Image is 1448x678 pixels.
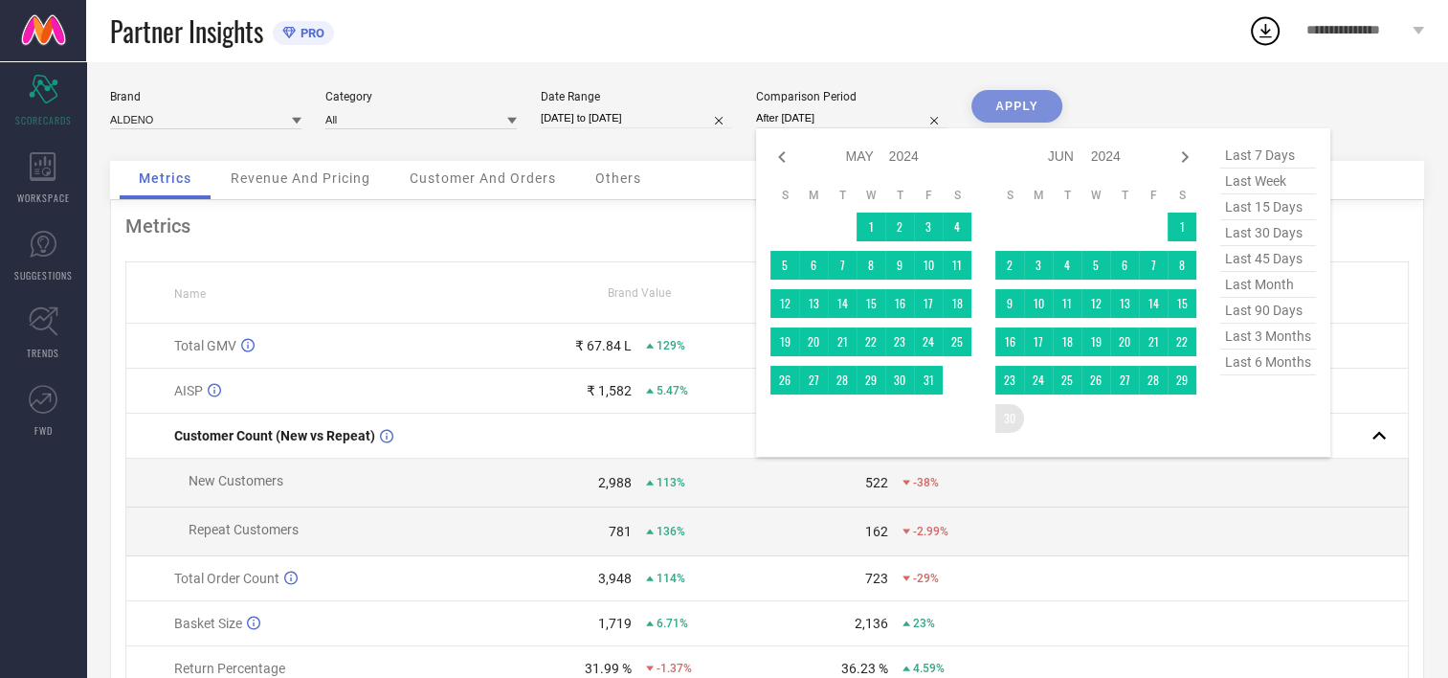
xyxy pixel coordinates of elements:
span: Brand Value [608,286,671,300]
td: Thu May 02 2024 [885,213,914,241]
td: Wed May 01 2024 [857,213,885,241]
td: Tue May 21 2024 [828,328,857,356]
td: Sun May 12 2024 [770,289,799,318]
span: 23% [913,617,935,630]
span: Name [174,287,206,301]
span: Partner Insights [110,11,263,51]
th: Sunday [995,188,1024,203]
td: Tue Jun 25 2024 [1053,366,1081,395]
span: -29% [913,572,939,585]
span: 6.71% [657,617,688,630]
th: Thursday [885,188,914,203]
div: 2,136 [855,616,888,631]
td: Sat May 11 2024 [943,251,971,280]
div: Brand [110,90,301,103]
div: Metrics [125,215,1409,237]
td: Thu Jun 27 2024 [1110,366,1139,395]
input: Select date range [541,108,732,128]
td: Sun Jun 23 2024 [995,366,1024,395]
td: Mon Jun 17 2024 [1024,328,1053,356]
td: Wed May 15 2024 [857,289,885,318]
span: Repeat Customers [189,522,299,537]
td: Sat May 18 2024 [943,289,971,318]
td: Thu May 23 2024 [885,328,914,356]
div: 3,948 [598,571,632,586]
div: Previous month [770,146,793,169]
td: Fri May 24 2024 [914,328,943,356]
td: Fri Jun 28 2024 [1139,366,1168,395]
td: Mon Jun 10 2024 [1024,289,1053,318]
td: Mon Jun 03 2024 [1024,251,1053,280]
div: 162 [865,524,888,539]
span: Revenue And Pricing [231,170,370,186]
td: Thu May 09 2024 [885,251,914,280]
td: Thu May 16 2024 [885,289,914,318]
span: -38% [913,476,939,489]
span: PRO [296,26,324,40]
td: Sat May 25 2024 [943,328,971,356]
span: WORKSPACE [17,191,70,205]
td: Fri Jun 14 2024 [1139,289,1168,318]
th: Sunday [770,188,799,203]
td: Thu Jun 13 2024 [1110,289,1139,318]
td: Mon May 13 2024 [799,289,828,318]
td: Sun May 26 2024 [770,366,799,395]
span: last 3 months [1220,324,1316,350]
td: Wed Jun 26 2024 [1081,366,1110,395]
span: 136% [657,525,685,538]
span: New Customers [189,473,283,488]
span: last 6 months [1220,350,1316,375]
span: last week [1220,169,1316,194]
span: last 45 days [1220,246,1316,272]
td: Mon May 27 2024 [799,366,828,395]
input: Select comparison period [756,108,947,128]
td: Wed May 08 2024 [857,251,885,280]
span: SUGGESTIONS [14,268,73,282]
td: Fri May 31 2024 [914,366,943,395]
div: 522 [865,475,888,490]
td: Sun May 19 2024 [770,328,799,356]
td: Sun Jun 09 2024 [995,289,1024,318]
td: Thu May 30 2024 [885,366,914,395]
td: Thu Jun 20 2024 [1110,328,1139,356]
div: 781 [609,524,632,539]
th: Saturday [1168,188,1196,203]
span: Total Order Count [174,571,279,586]
span: Total GMV [174,338,236,353]
td: Sat May 04 2024 [943,213,971,241]
td: Wed Jun 19 2024 [1081,328,1110,356]
td: Fri Jun 21 2024 [1139,328,1168,356]
th: Friday [914,188,943,203]
span: 4.59% [913,662,945,675]
span: Customer And Orders [410,170,556,186]
div: Category [325,90,517,103]
th: Saturday [943,188,971,203]
span: TRENDS [27,346,59,360]
span: 113% [657,476,685,489]
span: Others [595,170,641,186]
div: Next month [1173,146,1196,169]
span: AISP [174,383,203,398]
td: Sat Jun 29 2024 [1168,366,1196,395]
td: Tue Jun 11 2024 [1053,289,1081,318]
td: Tue May 07 2024 [828,251,857,280]
div: 36.23 % [841,661,888,676]
span: Customer Count (New vs Repeat) [174,428,375,443]
td: Sat Jun 01 2024 [1168,213,1196,241]
span: 129% [657,339,685,352]
td: Sat Jun 08 2024 [1168,251,1196,280]
div: 2,988 [598,475,632,490]
th: Wednesday [857,188,885,203]
td: Tue May 14 2024 [828,289,857,318]
div: Date Range [541,90,732,103]
td: Wed May 22 2024 [857,328,885,356]
div: Comparison Period [756,90,947,103]
span: last 15 days [1220,194,1316,220]
th: Tuesday [1053,188,1081,203]
div: ₹ 1,582 [587,383,632,398]
span: last 7 days [1220,143,1316,169]
td: Wed Jun 12 2024 [1081,289,1110,318]
td: Fri May 03 2024 [914,213,943,241]
th: Tuesday [828,188,857,203]
span: last 90 days [1220,298,1316,324]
